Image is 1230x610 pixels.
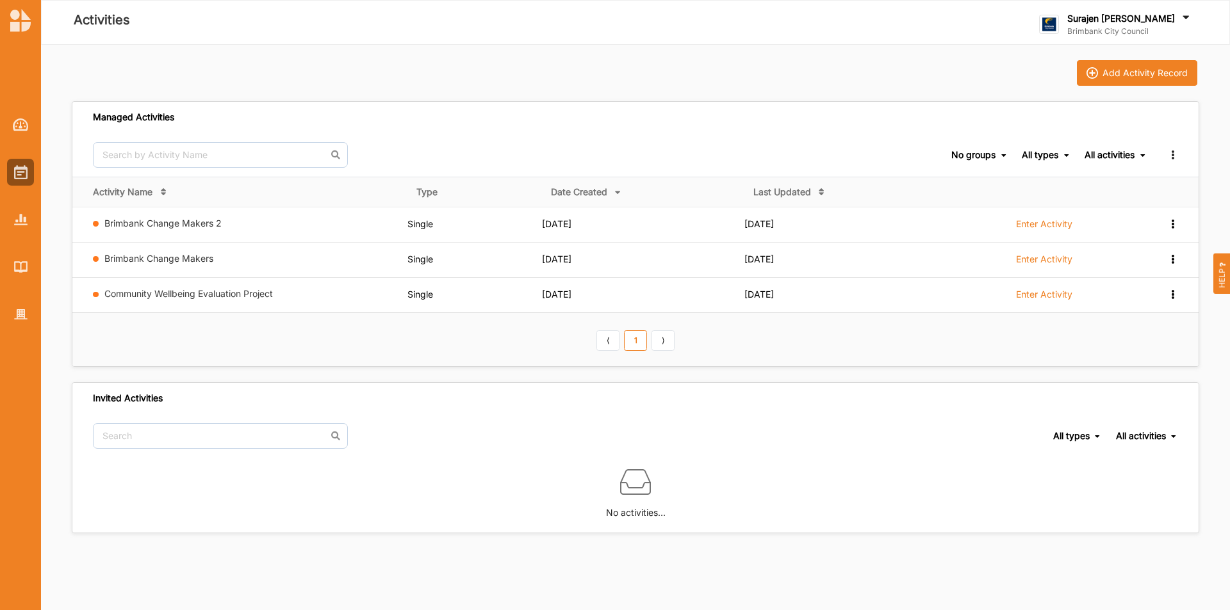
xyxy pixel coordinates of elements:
[10,9,31,32] img: logo
[1086,67,1098,79] img: icon
[14,309,28,320] img: Organisation
[1016,288,1072,307] a: Enter Activity
[14,214,28,225] img: Reports
[1016,289,1072,300] label: Enter Activity
[14,261,28,272] img: Library
[596,330,619,351] a: Previous item
[93,186,152,198] div: Activity Name
[744,253,774,264] span: [DATE]
[407,289,433,300] span: Single
[93,111,174,123] div: Managed Activities
[407,218,433,229] span: Single
[7,253,34,280] a: Library
[1067,13,1175,24] label: Surajen [PERSON_NAME]
[542,218,571,229] span: [DATE]
[1016,218,1072,230] label: Enter Activity
[951,149,996,161] div: No groups
[1022,149,1058,161] div: All types
[74,10,130,31] label: Activities
[744,218,774,229] span: [DATE]
[93,392,163,404] div: Invited Activities
[1016,253,1072,272] a: Enter Activity
[14,165,28,179] img: Activities
[652,330,675,351] a: Next item
[1077,60,1197,86] button: iconAdd Activity Record
[1085,149,1135,161] div: All activities
[1053,430,1090,442] div: All types
[753,186,811,198] div: Last Updated
[1116,430,1166,442] div: All activities
[7,111,34,138] a: Dashboard
[542,253,571,264] span: [DATE]
[1103,67,1188,79] div: Add Activity Record
[624,330,647,351] a: 1
[551,186,607,198] div: Date Created
[620,467,651,497] img: box
[1067,26,1192,36] label: Brimbank City Council
[13,118,29,131] img: Dashboard
[104,288,273,299] a: Community Wellbeing Evaluation Project
[93,423,348,449] input: Search
[93,142,348,168] input: Search by Activity Name
[542,289,571,300] span: [DATE]
[744,289,774,300] span: [DATE]
[7,206,34,233] a: Reports
[1039,15,1059,35] img: logo
[594,328,677,350] div: Pagination Navigation
[7,159,34,186] a: Activities
[606,497,666,520] label: No activities...
[7,301,34,328] a: Organisation
[1016,218,1072,237] a: Enter Activity
[104,253,213,264] a: Brimbank Change Makers
[1016,253,1072,265] label: Enter Activity
[407,253,433,264] span: Single
[104,218,222,229] a: Brimbank Change Makers 2
[407,177,542,207] th: Type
